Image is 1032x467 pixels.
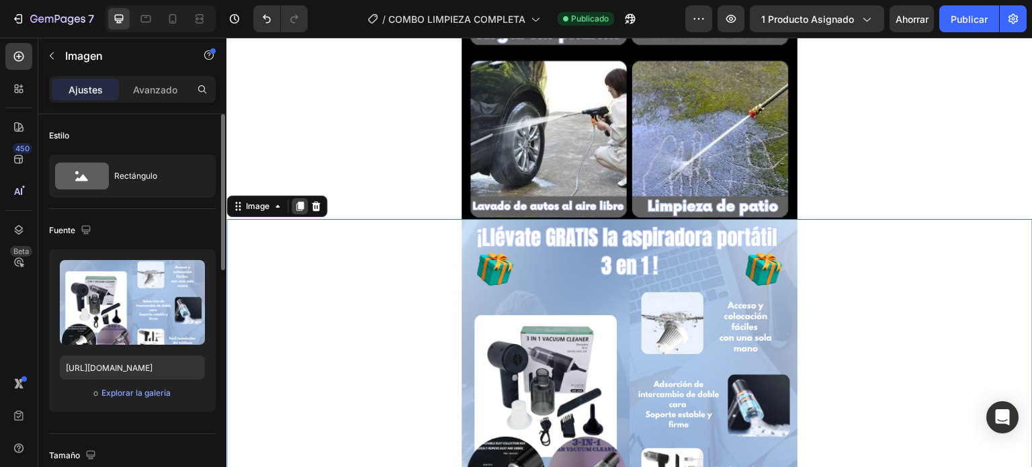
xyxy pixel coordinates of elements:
[5,5,100,32] button: 7
[761,13,854,25] font: 1 producto asignado
[101,386,171,400] button: Explorar la galería
[60,355,205,380] input: https://ejemplo.com/imagen.jpg
[382,13,386,25] font: /
[133,84,177,95] font: Avanzado
[49,450,80,460] font: Tamaño
[951,13,988,25] font: Publicar
[15,144,30,153] font: 450
[750,5,884,32] button: 1 producto asignado
[253,5,308,32] div: Deshacer/Rehacer
[69,84,103,95] font: Ajustes
[101,388,171,398] font: Explorar la galería
[13,247,29,256] font: Beta
[226,38,1032,467] iframe: Área de diseño
[571,13,609,24] font: Publicado
[60,260,205,345] img: imagen de vista previa
[986,401,1019,433] div: Abrir Intercom Messenger
[93,388,98,398] font: o
[114,171,157,181] font: Rectángulo
[890,5,934,32] button: Ahorrar
[49,225,75,235] font: Fuente
[65,48,179,64] p: Imagen
[65,49,103,62] font: Imagen
[49,130,69,140] font: Estilo
[388,13,525,25] font: COMBO LIMPIEZA COMPLETA
[896,13,929,25] font: Ahorrar
[88,12,94,26] font: 7
[939,5,999,32] button: Publicar
[17,163,46,175] div: Image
